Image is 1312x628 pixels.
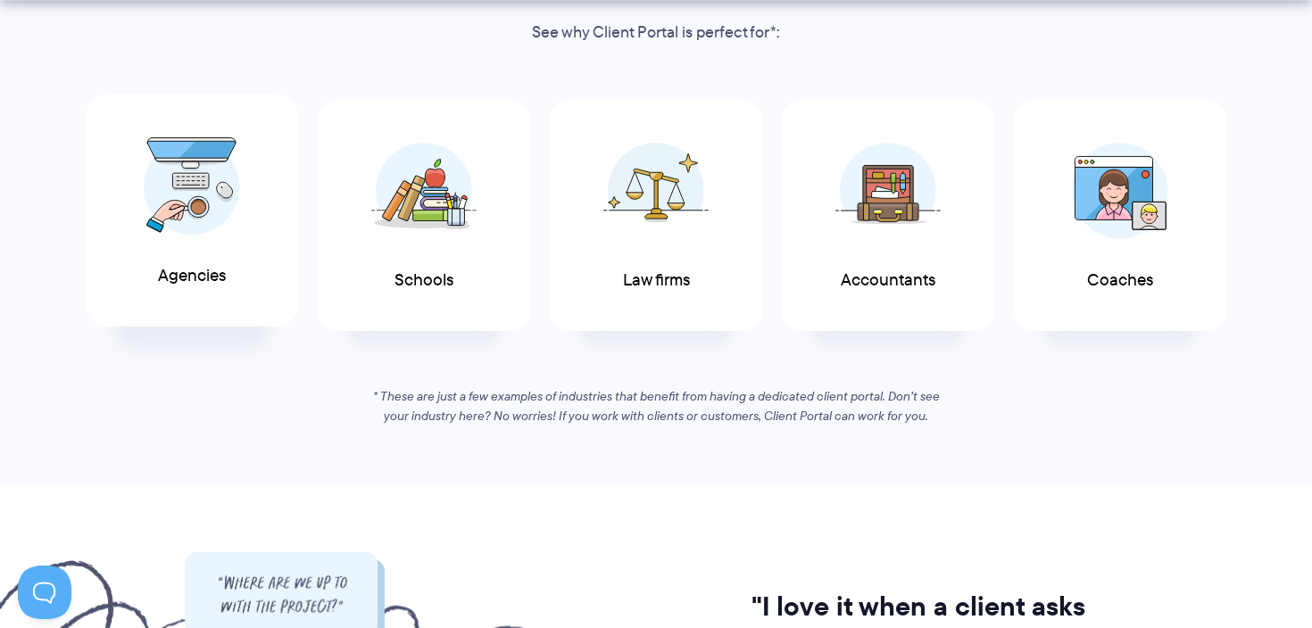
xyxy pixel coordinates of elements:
span: Coaches [1087,271,1153,290]
a: Coaches [1014,99,1226,332]
iframe: Toggle Customer Support [18,566,71,619]
span: Schools [394,271,453,290]
a: Law firms [550,99,762,332]
span: Law firms [623,271,690,290]
em: * These are just a few examples of industries that benefit from having a dedicated client portal.... [373,387,940,425]
span: Agencies [158,267,226,285]
a: Accountants [782,99,994,332]
a: Schools [318,99,530,332]
p: See why Client Portal is perfect for*: [426,20,886,46]
a: Agencies [86,95,298,327]
span: Accountants [841,271,935,290]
